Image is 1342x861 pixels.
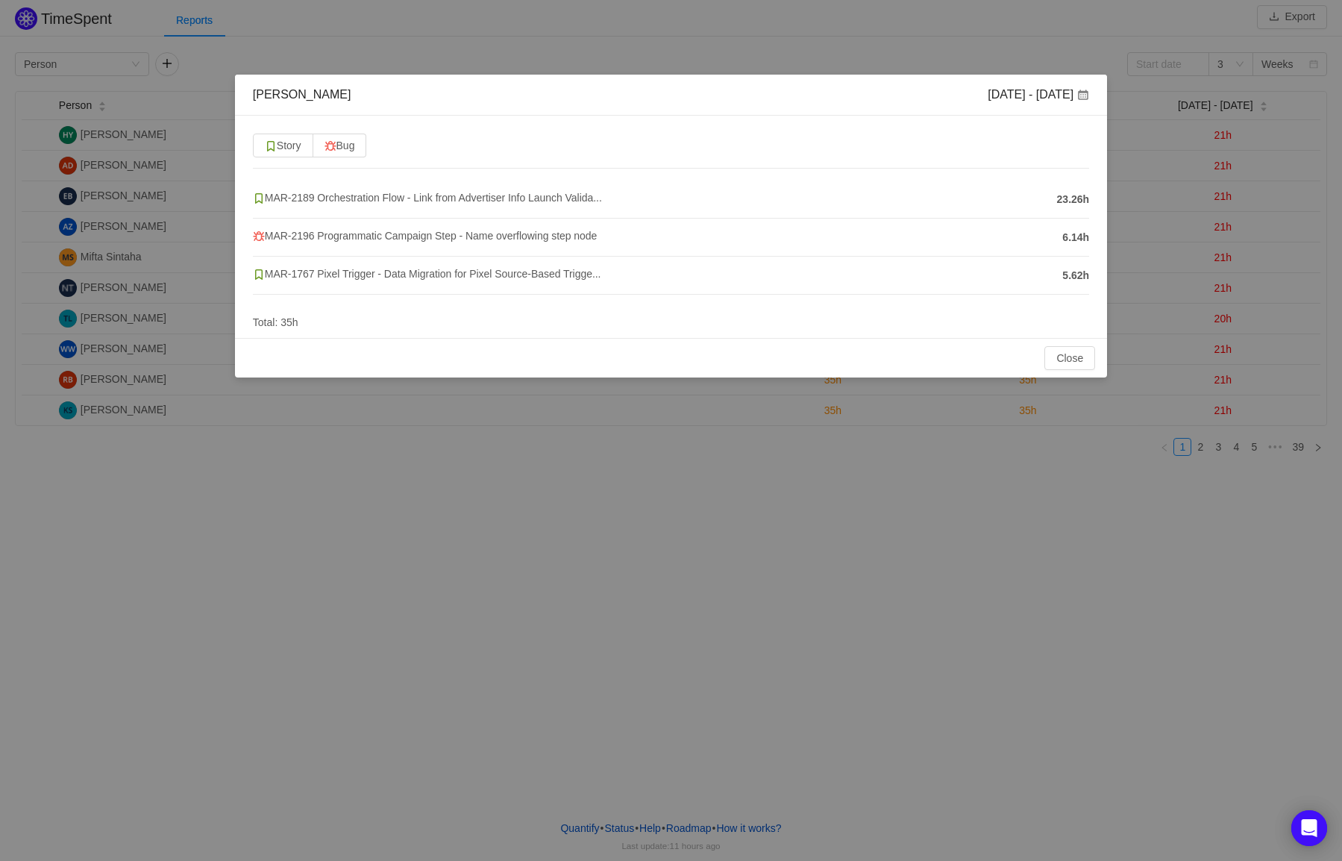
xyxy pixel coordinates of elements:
[988,87,1089,103] div: [DATE] - [DATE]
[265,140,301,151] span: Story
[253,268,601,280] span: MAR-1767 Pixel Trigger - Data Migration for Pixel Source-Based Trigge...
[1057,192,1090,207] span: 23.26h
[253,192,602,204] span: MAR-2189 Orchestration Flow - Link from Advertiser Info Launch Valida...
[253,192,265,204] img: 10315
[324,140,336,152] img: 10303
[1291,810,1327,846] div: Open Intercom Messenger
[253,231,265,242] img: 10303
[253,230,598,242] span: MAR-2196 Programmatic Campaign Step - Name overflowing step node
[265,140,277,152] img: 10315
[1062,268,1089,284] span: 5.62h
[253,316,298,328] span: Total: 35h
[1044,346,1095,370] button: Close
[253,87,351,103] div: [PERSON_NAME]
[324,140,355,151] span: Bug
[253,269,265,281] img: 10315
[1062,230,1089,245] span: 6.14h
